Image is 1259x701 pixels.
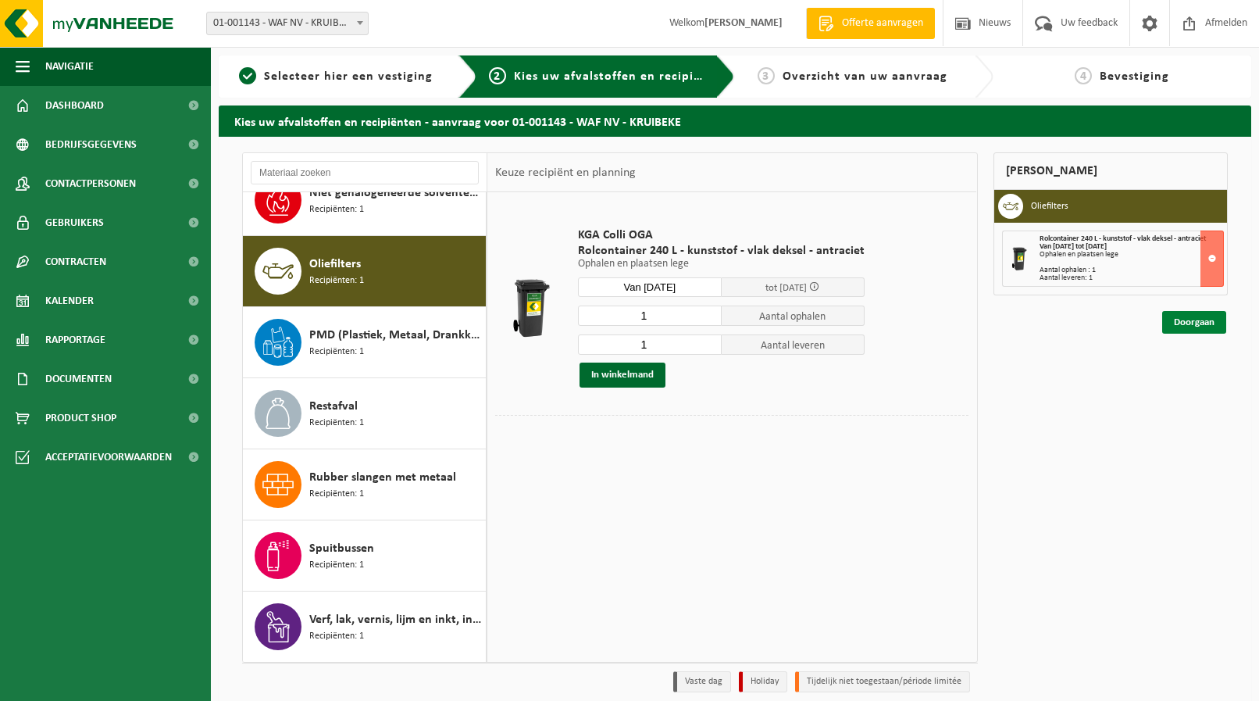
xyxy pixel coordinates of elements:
span: tot [DATE] [765,283,807,293]
span: Spuitbussen [309,539,374,558]
span: Product Shop [45,399,116,438]
li: Holiday [739,671,787,692]
span: Contracten [45,242,106,281]
span: Recipiënten: 1 [309,345,364,359]
span: Dashboard [45,86,104,125]
li: Tijdelijk niet toegestaan/période limitée [795,671,970,692]
button: Rubber slangen met metaal Recipiënten: 1 [243,449,487,520]
button: Spuitbussen Recipiënten: 1 [243,520,487,592]
span: Recipiënten: 1 [309,274,364,288]
span: 3 [758,67,775,84]
span: Acceptatievoorwaarden [45,438,172,477]
span: Rapportage [45,320,105,359]
a: 1Selecteer hier een vestiging [226,67,446,86]
span: Contactpersonen [45,164,136,203]
strong: Van [DATE] tot [DATE] [1040,242,1107,251]
span: Niet gehalogeneerde solventen - hoogcalorisch in 200lt-vat [309,184,482,202]
a: Offerte aanvragen [806,8,935,39]
span: Kies uw afvalstoffen en recipiënten [514,70,729,83]
span: Recipiënten: 1 [309,416,364,431]
div: Ophalen en plaatsen lege [1040,251,1224,259]
span: 01-001143 - WAF NV - KRUIBEKE [206,12,369,35]
button: Oliefilters Recipiënten: 1 [243,236,487,307]
span: Documenten [45,359,112,399]
span: Overzicht van uw aanvraag [783,70,947,83]
span: Rolcontainer 240 L - kunststof - vlak deksel - antraciet [578,243,865,259]
span: 2 [489,67,506,84]
span: Rubber slangen met metaal [309,468,456,487]
span: 01-001143 - WAF NV - KRUIBEKE [207,13,368,34]
div: [PERSON_NAME] [993,152,1229,190]
span: 1 [239,67,256,84]
span: Offerte aanvragen [838,16,927,31]
span: Aantal ophalen [722,306,865,326]
span: Recipiënten: 1 [309,629,364,644]
button: In winkelmand [580,363,665,388]
button: Niet gehalogeneerde solventen - hoogcalorisch in 200lt-vat Recipiënten: 1 [243,165,487,236]
span: Kalender [45,281,94,320]
input: Materiaal zoeken [251,161,479,184]
input: Selecteer datum [578,277,722,297]
span: PMD (Plastiek, Metaal, Drankkartons) (bedrijven) [309,326,482,345]
button: Verf, lak, vernis, lijm en inkt, industrieel in 200lt-vat Recipiënten: 1 [243,592,487,662]
div: Aantal leveren: 1 [1040,274,1224,282]
span: Aantal leveren [722,334,865,355]
span: Recipiënten: 1 [309,487,364,502]
a: Doorgaan [1162,311,1226,334]
div: Keuze recipiënt en planning [487,153,644,192]
strong: [PERSON_NAME] [704,17,783,29]
span: Gebruikers [45,203,104,242]
span: Navigatie [45,47,94,86]
span: Bevestiging [1100,70,1169,83]
span: Selecteer hier een vestiging [264,70,433,83]
h2: Kies uw afvalstoffen en recipiënten - aanvraag voor 01-001143 - WAF NV - KRUIBEKE [219,106,1251,136]
div: Aantal ophalen : 1 [1040,266,1224,274]
span: Restafval [309,397,358,416]
span: Oliefilters [309,255,361,274]
button: Restafval Recipiënten: 1 [243,378,487,449]
p: Ophalen en plaatsen lege [578,259,865,270]
button: PMD (Plastiek, Metaal, Drankkartons) (bedrijven) Recipiënten: 1 [243,307,487,378]
li: Vaste dag [673,671,731,692]
span: Recipiënten: 1 [309,202,364,217]
span: Bedrijfsgegevens [45,125,137,164]
span: KGA Colli OGA [578,227,865,243]
span: Verf, lak, vernis, lijm en inkt, industrieel in 200lt-vat [309,610,482,629]
span: Rolcontainer 240 L - kunststof - vlak deksel - antraciet [1040,234,1206,243]
span: Recipiënten: 1 [309,558,364,573]
span: 4 [1075,67,1092,84]
h3: Oliefilters [1031,194,1068,219]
